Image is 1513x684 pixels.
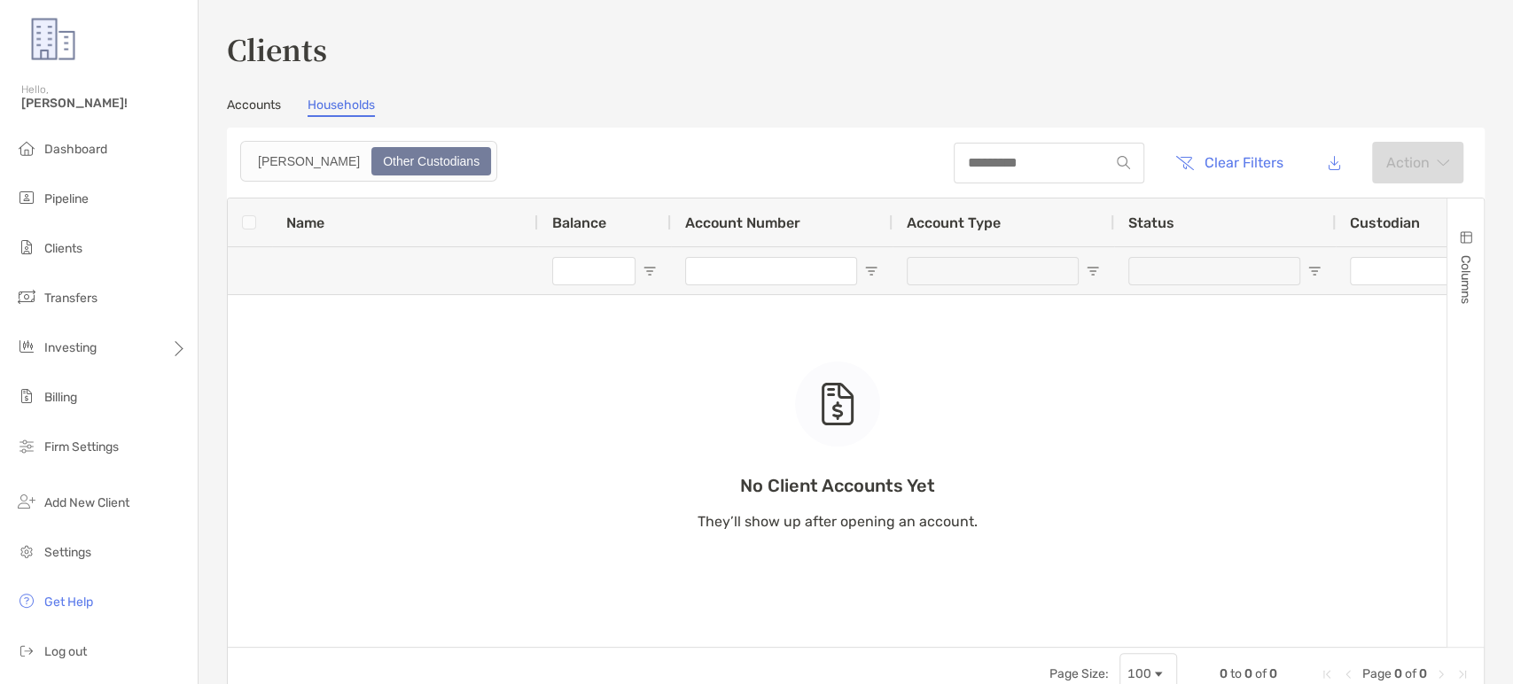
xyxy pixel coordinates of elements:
span: Page [1362,666,1392,681]
p: They’ll show up after opening an account. [698,510,978,532]
img: pipeline icon [16,187,37,208]
h3: Clients [227,28,1485,69]
img: logout icon [16,640,37,661]
div: Zoe [248,149,370,174]
div: Previous Page [1341,667,1355,681]
span: 0 [1394,666,1402,681]
img: input icon [1117,156,1130,169]
img: transfers icon [16,286,37,307]
div: Next Page [1434,667,1448,681]
div: segmented control [240,141,497,182]
div: Other Custodians [373,149,489,174]
span: Get Help [44,595,93,610]
span: Firm Settings [44,439,119,455]
span: 0 [1419,666,1427,681]
img: billing icon [16,385,37,407]
span: 0 [1269,666,1277,681]
img: arrow [1437,159,1449,167]
img: settings icon [16,540,37,562]
img: empty state icon [820,383,855,425]
span: 0 [1220,666,1228,681]
span: Transfers [44,291,97,306]
span: to [1230,666,1242,681]
span: Columns [1458,255,1473,304]
span: [PERSON_NAME]! [21,96,187,111]
img: investing icon [16,336,37,357]
span: Log out [44,644,87,659]
div: 100 [1127,666,1151,681]
span: of [1255,666,1267,681]
span: of [1405,666,1416,681]
img: get-help icon [16,590,37,611]
img: dashboard icon [16,137,37,159]
button: Clear Filters [1162,144,1297,183]
img: add_new_client icon [16,491,37,512]
img: Zoe Logo [21,7,85,71]
span: 0 [1244,666,1252,681]
img: firm-settings icon [16,435,37,456]
a: Households [308,97,375,117]
span: Add New Client [44,495,129,510]
a: Accounts [227,97,281,117]
img: clients icon [16,237,37,258]
span: Dashboard [44,142,107,157]
p: No Client Accounts Yet [698,475,978,497]
div: Last Page [1455,667,1470,681]
span: Billing [44,390,77,405]
span: Pipeline [44,191,89,206]
span: Investing [44,340,97,355]
div: Page Size: [1049,666,1109,681]
span: Clients [44,241,82,256]
div: First Page [1320,667,1334,681]
button: Actionarrow [1372,142,1463,183]
span: Settings [44,545,91,560]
